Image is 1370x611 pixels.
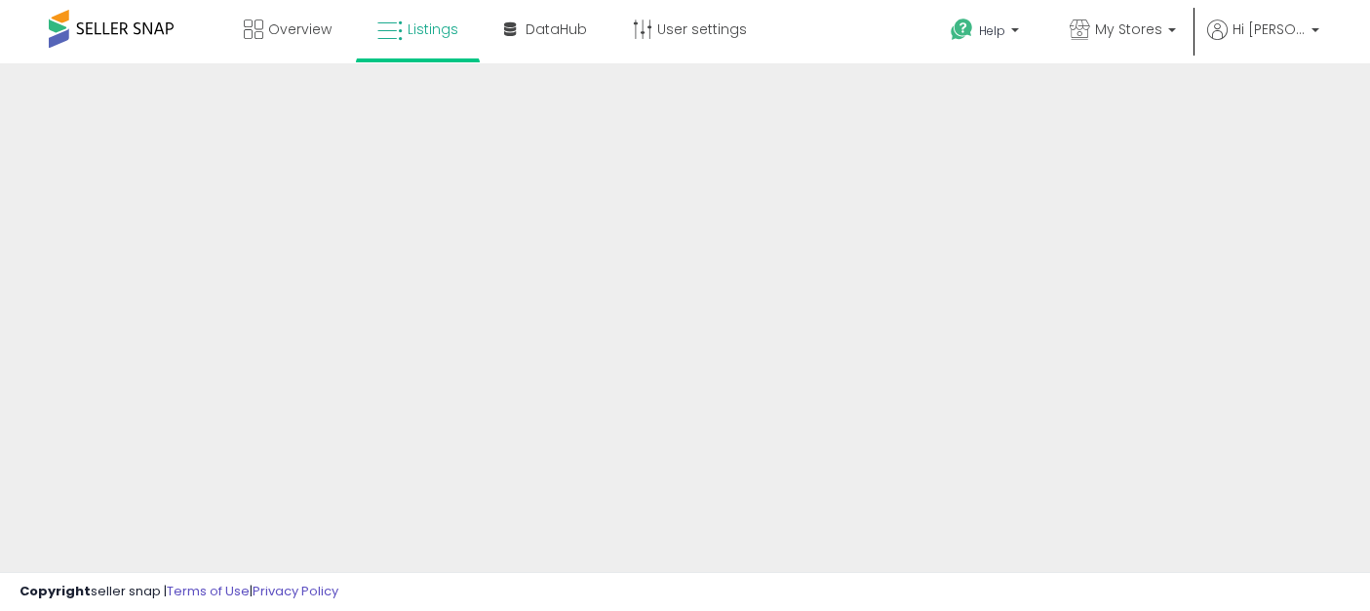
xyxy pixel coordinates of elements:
[20,582,91,600] strong: Copyright
[268,19,332,39] span: Overview
[20,583,338,601] div: seller snap | |
[167,582,250,600] a: Terms of Use
[526,19,587,39] span: DataHub
[408,19,458,39] span: Listings
[935,3,1038,63] a: Help
[1233,19,1306,39] span: Hi [PERSON_NAME]
[950,18,974,42] i: Get Help
[979,22,1005,39] span: Help
[253,582,338,600] a: Privacy Policy
[1095,19,1162,39] span: My Stores
[1207,19,1319,63] a: Hi [PERSON_NAME]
